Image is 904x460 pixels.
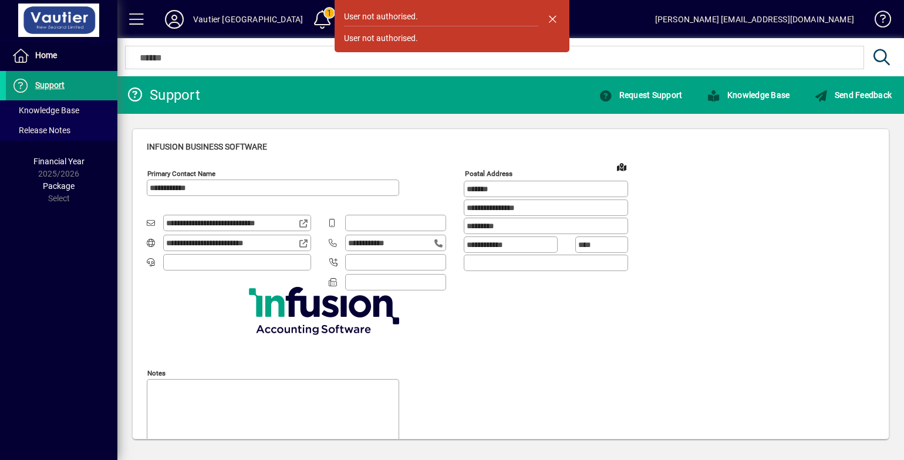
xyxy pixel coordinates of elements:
[126,86,200,104] div: Support
[147,170,215,178] mat-label: Primary Contact Name
[147,369,166,377] mat-label: Notes
[655,10,854,29] div: [PERSON_NAME] [EMAIL_ADDRESS][DOMAIN_NAME]
[866,2,889,40] a: Knowledge Base
[147,142,267,151] span: Infusion Business Software
[612,157,631,176] a: View on map
[35,50,57,60] span: Home
[12,126,70,135] span: Release Notes
[704,84,792,106] button: Knowledge Base
[694,84,802,106] a: Knowledge Base
[43,181,75,191] span: Package
[596,84,685,106] button: Request Support
[707,90,790,100] span: Knowledge Base
[12,106,79,115] span: Knowledge Base
[814,90,892,100] span: Send Feedback
[6,120,117,140] a: Release Notes
[193,10,303,29] div: Vautier [GEOGRAPHIC_DATA]
[35,80,65,90] span: Support
[811,84,895,106] button: Send Feedback
[599,90,682,100] span: Request Support
[6,41,117,70] a: Home
[33,157,85,166] span: Financial Year
[156,9,193,30] button: Profile
[6,100,117,120] a: Knowledge Base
